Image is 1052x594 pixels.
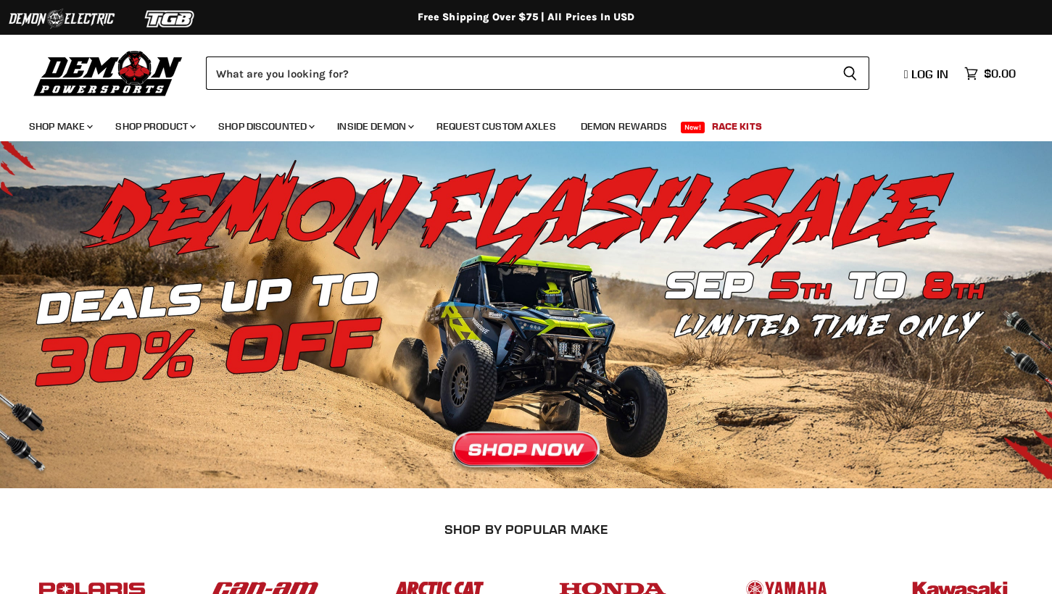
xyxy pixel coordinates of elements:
[681,122,705,133] span: New!
[104,112,204,141] a: Shop Product
[957,63,1023,84] a: $0.00
[7,5,116,33] img: Demon Electric Logo 2
[701,112,773,141] a: Race Kits
[426,112,567,141] a: Request Custom Axles
[984,67,1016,80] span: $0.00
[570,112,678,141] a: Demon Rewards
[207,112,323,141] a: Shop Discounted
[29,47,188,99] img: Demon Powersports
[116,5,225,33] img: TGB Logo 2
[18,112,102,141] a: Shop Make
[206,57,869,90] form: Product
[18,106,1012,141] ul: Main menu
[898,67,957,80] a: Log in
[831,57,869,90] button: Search
[18,522,1035,537] h2: SHOP BY POPULAR MAKE
[206,57,831,90] input: Search
[326,112,423,141] a: Inside Demon
[911,67,948,81] span: Log in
